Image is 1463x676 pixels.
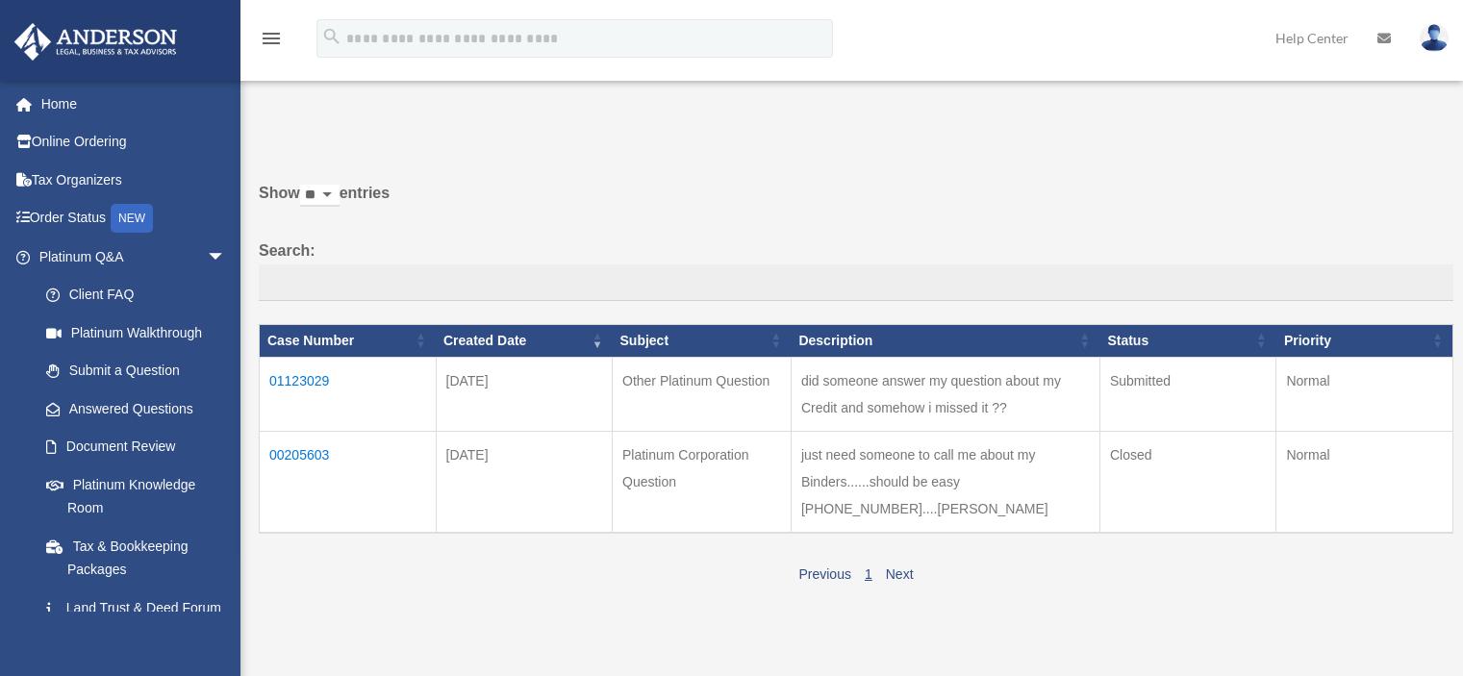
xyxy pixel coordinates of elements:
img: Anderson Advisors Platinum Portal [9,23,183,61]
td: 00205603 [260,431,437,533]
a: 1 [865,566,872,582]
td: 01123029 [260,357,437,431]
a: Tax Organizers [13,161,255,199]
i: menu [260,27,283,50]
td: Normal [1276,357,1453,431]
a: Next [886,566,914,582]
i: search [321,26,342,47]
select: Showentries [300,185,340,207]
a: Home [13,85,255,123]
td: Platinum Corporation Question [613,431,792,533]
th: Subject: activate to sort column ascending [613,324,792,357]
td: Closed [1099,431,1276,533]
input: Search: [259,264,1453,301]
label: Show entries [259,180,1453,226]
a: Tax & Bookkeeping Packages [27,527,245,588]
th: Case Number: activate to sort column ascending [260,324,437,357]
td: just need someone to call me about my Binders......should be easy [PHONE_NUMBER]....[PERSON_NAME] [791,431,1099,533]
th: Created Date: activate to sort column ascending [436,324,613,357]
a: Land Trust & Deed Forum [27,588,245,627]
a: menu [260,34,283,50]
label: Search: [259,238,1453,301]
th: Priority: activate to sort column ascending [1276,324,1453,357]
span: arrow_drop_down [207,238,245,277]
td: Normal [1276,431,1453,533]
a: Answered Questions [27,389,236,428]
td: Other Platinum Question [613,357,792,431]
a: Online Ordering [13,123,255,162]
th: Status: activate to sort column ascending [1099,324,1276,357]
a: Document Review [27,428,245,466]
td: Submitted [1099,357,1276,431]
a: Platinum Q&Aarrow_drop_down [13,238,245,276]
a: Platinum Knowledge Room [27,465,245,527]
a: Submit a Question [27,352,245,390]
td: [DATE] [436,431,613,533]
td: [DATE] [436,357,613,431]
a: Client FAQ [27,276,245,314]
a: Previous [798,566,850,582]
a: Order StatusNEW [13,199,255,238]
th: Description: activate to sort column ascending [791,324,1099,357]
div: NEW [111,204,153,233]
a: Platinum Walkthrough [27,313,245,352]
img: User Pic [1420,24,1449,52]
td: did someone answer my question about my Credit and somehow i missed it ?? [791,357,1099,431]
